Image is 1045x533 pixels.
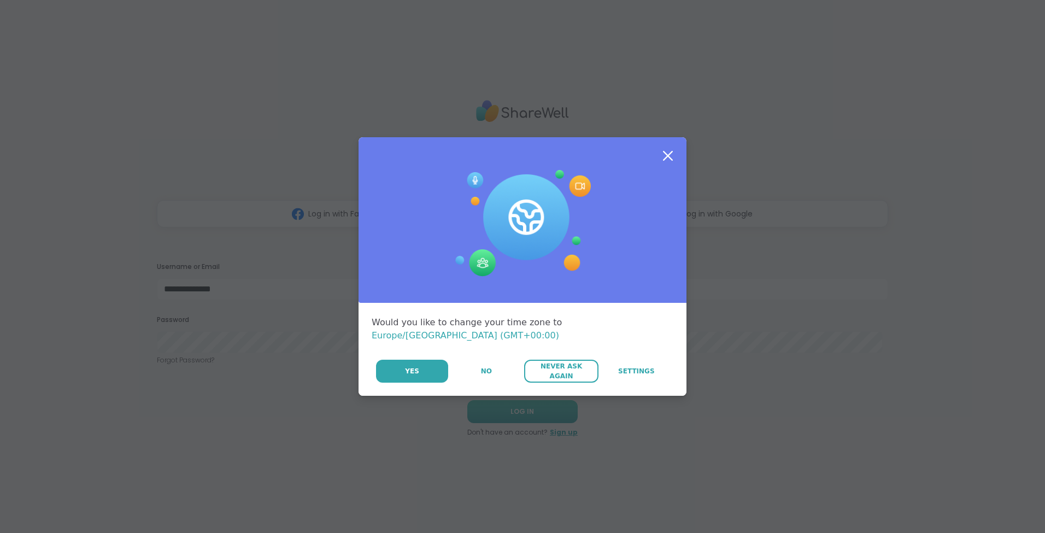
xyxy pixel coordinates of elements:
[372,330,559,341] span: Europe/[GEOGRAPHIC_DATA] (GMT+00:00)
[454,170,591,277] img: Session Experience
[405,366,419,376] span: Yes
[600,360,673,383] a: Settings
[481,366,492,376] span: No
[376,360,448,383] button: Yes
[618,366,655,376] span: Settings
[372,316,673,342] div: Would you like to change your time zone to
[530,361,592,381] span: Never Ask Again
[524,360,598,383] button: Never Ask Again
[449,360,523,383] button: No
